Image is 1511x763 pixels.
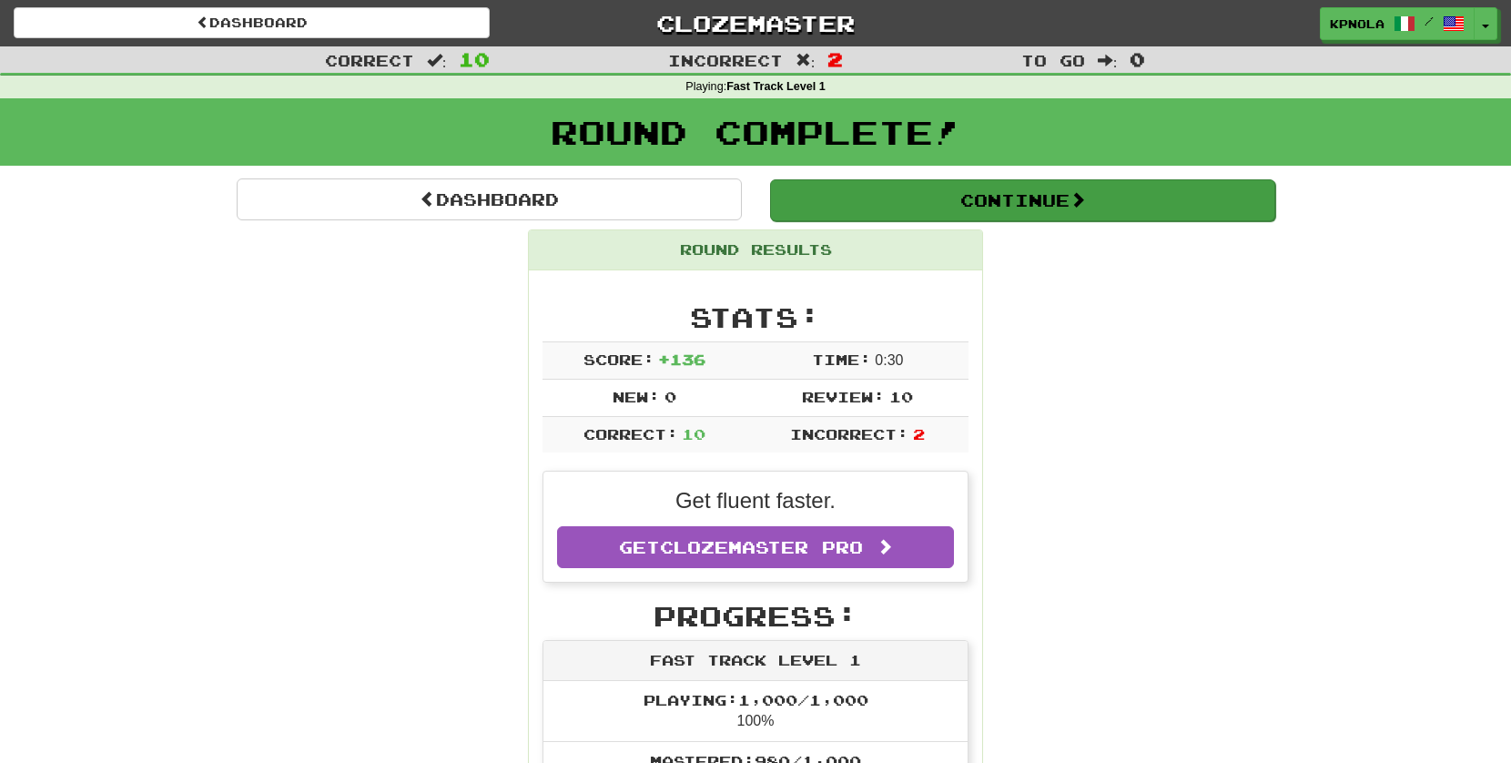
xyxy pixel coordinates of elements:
span: Correct [325,51,414,69]
span: : [796,53,816,68]
a: Dashboard [237,178,742,220]
span: 2 [913,425,925,443]
a: KPNOLA / [1320,7,1475,40]
span: 0 [664,388,676,405]
span: 0 : 30 [875,352,903,368]
strong: Fast Track Level 1 [726,80,826,93]
span: 2 [827,48,843,70]
span: Time: [812,351,871,368]
span: : [427,53,447,68]
span: 10 [682,425,705,443]
button: Continue [770,179,1275,221]
span: Clozemaster Pro [660,537,863,557]
span: KPNOLA [1330,15,1384,32]
span: : [1098,53,1118,68]
span: Review: [802,388,885,405]
h1: Round Complete! [6,114,1505,150]
span: Score: [583,351,654,368]
div: Round Results [529,230,982,270]
span: Playing: 1,000 / 1,000 [644,691,868,708]
div: Fast Track Level 1 [543,641,968,681]
li: 100% [543,681,968,743]
span: 0 [1130,48,1145,70]
h2: Progress: [543,601,968,631]
span: 10 [459,48,490,70]
a: Clozemaster [517,7,993,39]
span: Incorrect: [790,425,908,443]
span: 10 [889,388,913,405]
span: To go [1021,51,1085,69]
span: New: [613,388,660,405]
a: Dashboard [14,7,490,38]
span: Correct: [583,425,678,443]
span: + 136 [658,351,705,368]
h2: Stats: [543,302,968,332]
span: Incorrect [668,51,783,69]
span: / [1425,15,1434,27]
a: GetClozemaster Pro [557,526,954,568]
p: Get fluent faster. [557,485,954,516]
